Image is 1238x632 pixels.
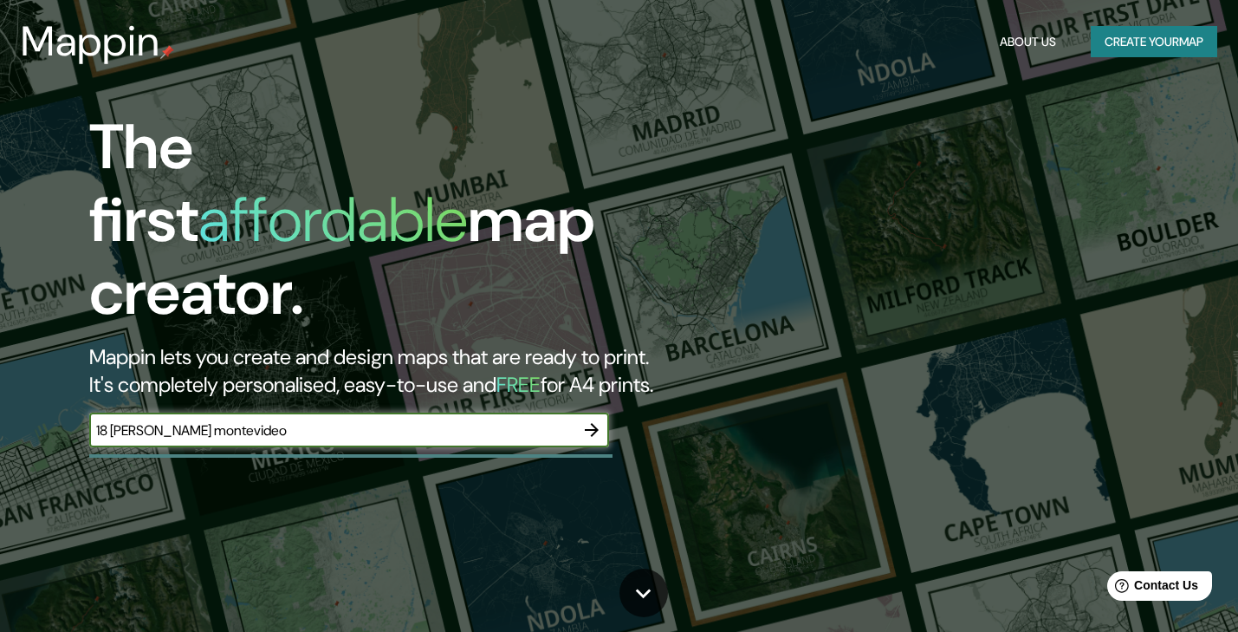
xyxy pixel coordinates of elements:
[496,371,541,398] h5: FREE
[89,343,709,399] h2: Mappin lets you create and design maps that are ready to print. It's completely personalised, eas...
[993,26,1063,58] button: About Us
[160,45,174,59] img: mappin-pin
[21,17,160,66] h3: Mappin
[89,111,709,343] h1: The first map creator.
[1084,564,1219,613] iframe: Help widget launcher
[1091,26,1217,58] button: Create yourmap
[89,420,574,440] input: Choose your favourite place
[198,179,468,260] h1: affordable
